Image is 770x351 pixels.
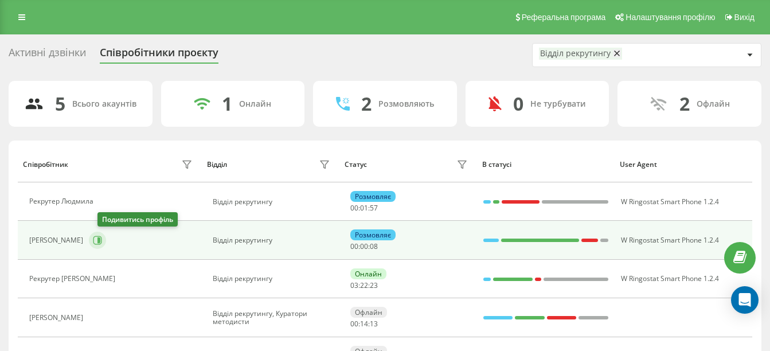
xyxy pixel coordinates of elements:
[55,93,65,115] div: 5
[697,99,730,109] div: Офлайн
[530,99,586,109] div: Не турбувати
[731,286,759,314] div: Open Intercom Messenger
[222,93,232,115] div: 1
[350,191,396,202] div: Розмовляє
[626,13,715,22] span: Налаштування профілю
[213,275,333,283] div: Відділ рекрутингу
[350,203,358,213] span: 00
[679,93,690,115] div: 2
[100,46,218,64] div: Співробітники проєкту
[72,99,136,109] div: Всього акаунтів
[350,282,378,290] div: : :
[350,229,396,240] div: Розмовляє
[345,161,367,169] div: Статус
[378,99,434,109] div: Розмовляють
[734,13,755,22] span: Вихід
[620,161,746,169] div: User Agent
[350,204,378,212] div: : :
[540,49,611,58] div: Відділ рекрутингу
[361,93,372,115] div: 2
[213,198,333,206] div: Відділ рекрутингу
[29,314,86,322] div: [PERSON_NAME]
[350,243,378,251] div: : :
[350,280,358,290] span: 03
[370,280,378,290] span: 23
[23,161,68,169] div: Співробітник
[621,197,719,206] span: W Ringostat Smart Phone 1.2.4
[350,241,358,251] span: 00
[213,236,333,244] div: Відділ рекрутингу
[350,320,378,328] div: : :
[360,203,368,213] span: 01
[97,212,178,227] div: Подивитись профіль
[213,310,333,326] div: Відділ рекрутингу, Куратори методисти
[29,236,86,244] div: [PERSON_NAME]
[482,161,609,169] div: В статусі
[360,241,368,251] span: 00
[621,274,719,283] span: W Ringostat Smart Phone 1.2.4
[350,307,387,318] div: Офлайн
[350,268,386,279] div: Онлайн
[9,46,86,64] div: Активні дзвінки
[370,203,378,213] span: 57
[370,241,378,251] span: 08
[513,93,523,115] div: 0
[350,319,358,329] span: 00
[360,280,368,290] span: 22
[621,235,719,245] span: W Ringostat Smart Phone 1.2.4
[370,319,378,329] span: 13
[239,99,271,109] div: Онлайн
[29,197,96,205] div: Рекрутер Людмила
[522,13,606,22] span: Реферальна програма
[29,275,118,283] div: Рекрутер [PERSON_NAME]
[360,319,368,329] span: 14
[207,161,227,169] div: Відділ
